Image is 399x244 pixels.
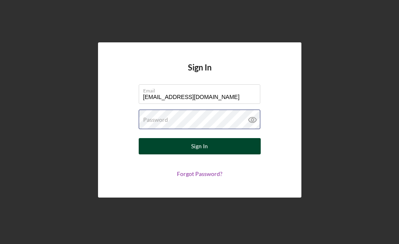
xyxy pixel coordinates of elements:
[177,170,222,177] a: Forgot Password?
[143,85,260,94] label: Email
[191,138,208,154] div: Sign In
[143,117,168,123] label: Password
[139,138,261,154] button: Sign In
[188,63,211,84] h4: Sign In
